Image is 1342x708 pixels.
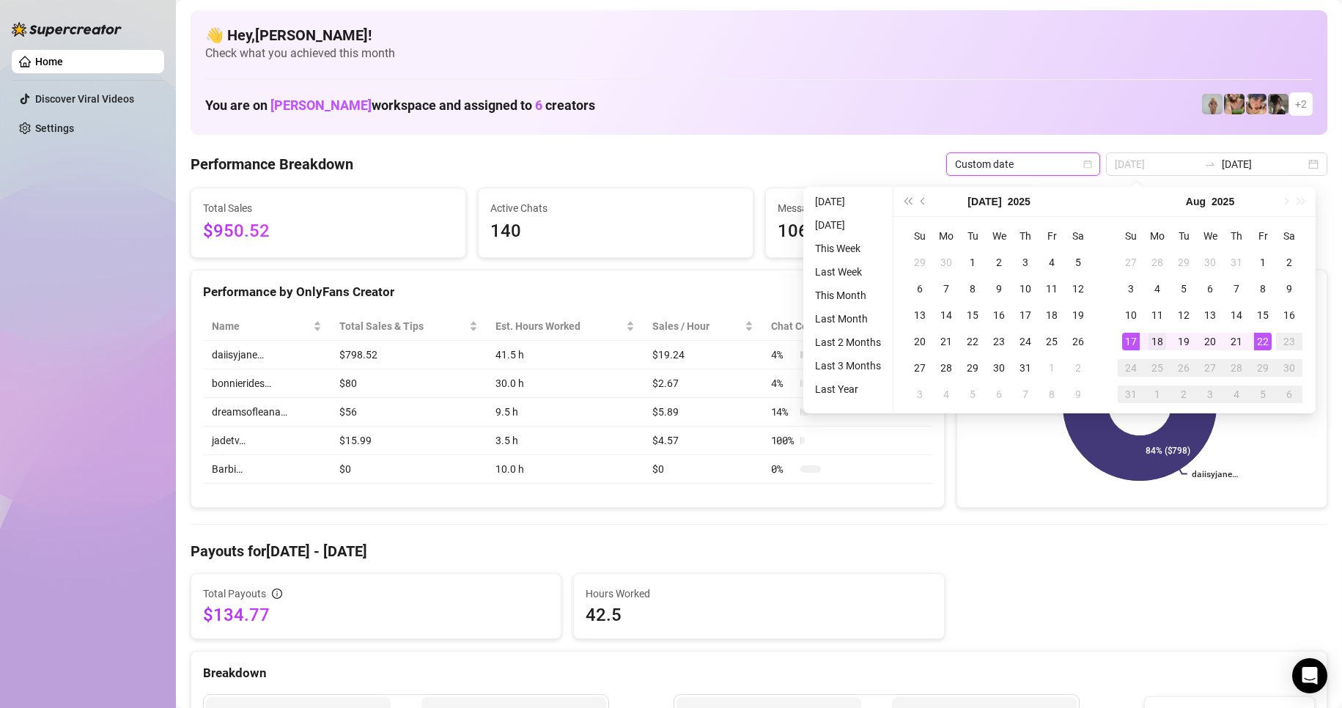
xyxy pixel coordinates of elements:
[1069,333,1087,350] div: 26
[1008,187,1031,216] button: Choose a year
[1118,249,1144,276] td: 2025-07-27
[331,427,487,455] td: $15.99
[1118,276,1144,302] td: 2025-08-03
[487,398,644,427] td: 9.5 h
[644,455,762,484] td: $0
[809,333,887,351] li: Last 2 Months
[1280,306,1298,324] div: 16
[959,223,986,249] th: Tu
[1204,158,1216,170] span: to
[1222,156,1305,172] input: End date
[535,97,542,113] span: 6
[959,381,986,408] td: 2025-08-05
[1065,355,1091,381] td: 2025-08-02
[1186,187,1206,216] button: Choose a month
[490,200,741,216] span: Active Chats
[1144,249,1170,276] td: 2025-07-28
[1149,280,1166,298] div: 4
[652,318,742,334] span: Sales / Hour
[1250,276,1276,302] td: 2025-08-08
[771,318,912,334] span: Chat Conversion
[1069,359,1087,377] div: 2
[270,97,372,113] span: [PERSON_NAME]
[1122,254,1140,271] div: 27
[907,276,933,302] td: 2025-07-06
[907,328,933,355] td: 2025-07-20
[1039,355,1065,381] td: 2025-08-01
[1017,359,1034,377] div: 31
[1144,328,1170,355] td: 2025-08-18
[933,302,959,328] td: 2025-07-14
[1069,280,1087,298] div: 12
[1202,94,1223,114] img: Barbi
[1043,359,1061,377] div: 1
[1280,386,1298,403] div: 6
[1170,302,1197,328] td: 2025-08-12
[1118,223,1144,249] th: Su
[1012,381,1039,408] td: 2025-08-07
[911,386,929,403] div: 3
[1228,333,1245,350] div: 21
[809,357,887,375] li: Last 3 Months
[1017,333,1034,350] div: 24
[1118,381,1144,408] td: 2025-08-31
[1223,223,1250,249] th: Th
[1280,254,1298,271] div: 2
[1197,249,1223,276] td: 2025-07-30
[1065,381,1091,408] td: 2025-08-09
[778,218,1028,246] span: 1064
[487,455,644,484] td: 10.0 h
[1254,280,1272,298] div: 8
[644,369,762,398] td: $2.67
[1012,276,1039,302] td: 2025-07-10
[1175,280,1192,298] div: 5
[771,461,794,477] span: 0 %
[1065,302,1091,328] td: 2025-07-19
[959,249,986,276] td: 2025-07-01
[1175,386,1192,403] div: 2
[203,603,549,627] span: $134.77
[1043,280,1061,298] div: 11
[191,154,353,174] h4: Performance Breakdown
[937,359,955,377] div: 28
[1223,355,1250,381] td: 2025-08-28
[967,187,1001,216] button: Choose a month
[911,333,929,350] div: 20
[191,541,1327,561] h4: Payouts for [DATE] - [DATE]
[1276,355,1302,381] td: 2025-08-30
[1170,276,1197,302] td: 2025-08-05
[959,355,986,381] td: 2025-07-29
[1250,355,1276,381] td: 2025-08-29
[212,318,310,334] span: Name
[1065,276,1091,302] td: 2025-07-12
[1144,302,1170,328] td: 2025-08-11
[937,280,955,298] div: 7
[1280,359,1298,377] div: 30
[959,276,986,302] td: 2025-07-08
[1122,280,1140,298] div: 3
[809,193,887,210] li: [DATE]
[1250,223,1276,249] th: Fr
[1228,254,1245,271] div: 31
[487,427,644,455] td: 3.5 h
[1254,386,1272,403] div: 5
[1144,223,1170,249] th: Mo
[1122,333,1140,350] div: 17
[35,93,134,105] a: Discover Viral Videos
[986,381,1012,408] td: 2025-08-06
[1170,328,1197,355] td: 2025-08-19
[1228,280,1245,298] div: 7
[907,302,933,328] td: 2025-07-13
[964,306,981,324] div: 15
[1012,223,1039,249] th: Th
[205,25,1313,45] h4: 👋 Hey, [PERSON_NAME] !
[1039,302,1065,328] td: 2025-07-18
[1276,223,1302,249] th: Sa
[986,276,1012,302] td: 2025-07-09
[1144,276,1170,302] td: 2025-08-04
[1201,306,1219,324] div: 13
[907,223,933,249] th: Su
[1144,355,1170,381] td: 2025-08-25
[937,386,955,403] div: 4
[1254,306,1272,324] div: 15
